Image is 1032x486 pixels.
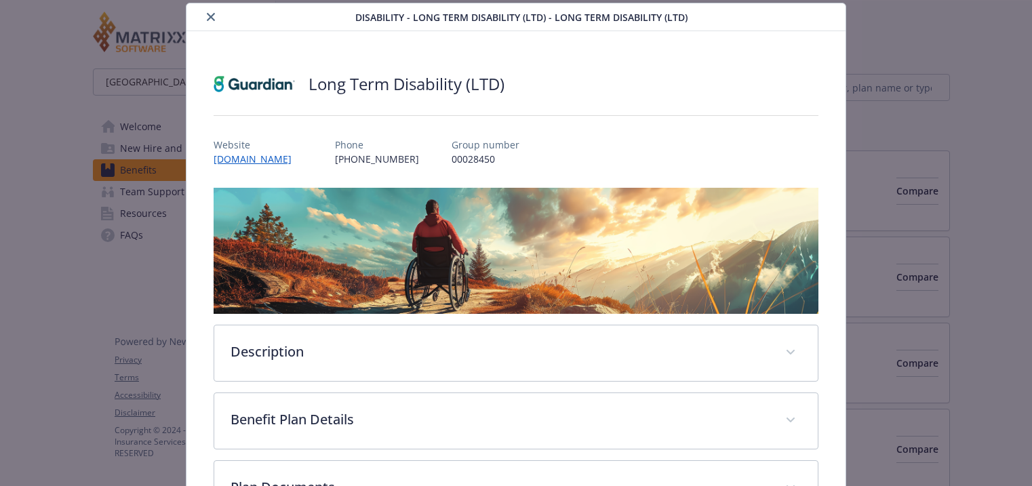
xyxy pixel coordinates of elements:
[214,153,302,165] a: [DOMAIN_NAME]
[452,152,519,166] p: 00028450
[335,152,419,166] p: [PHONE_NUMBER]
[335,138,419,152] p: Phone
[214,138,302,152] p: Website
[231,409,769,430] p: Benefit Plan Details
[452,138,519,152] p: Group number
[214,188,818,314] img: banner
[355,10,688,24] span: Disability - Long Term Disability (LTD) - Long Term Disability (LTD)
[214,64,295,104] img: Guardian
[214,325,818,381] div: Description
[309,73,504,96] h2: Long Term Disability (LTD)
[203,9,219,25] button: close
[231,342,769,362] p: Description
[214,393,818,449] div: Benefit Plan Details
